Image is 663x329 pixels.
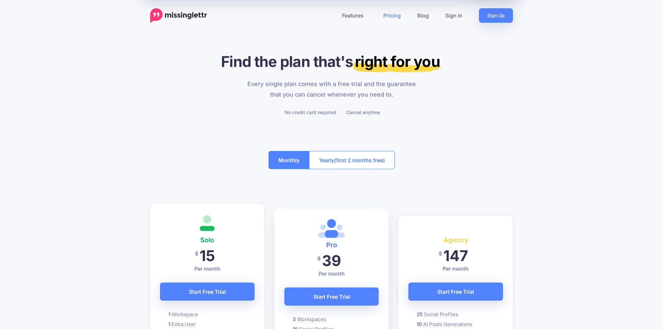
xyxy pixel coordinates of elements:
p: Every single plan comes with a free trial and the guarantee that you can cancel whenever you need... [243,79,420,100]
a: Pricing [375,8,409,23]
li: No credit card required [283,108,336,116]
h4: Solo [160,235,255,245]
span: 39 [322,252,341,270]
span: Extra User [172,321,196,328]
img: <i class='fas fa-heart margin-right'></i>Most Popular [318,219,345,238]
a: Blog [409,8,437,23]
p: Per month [284,270,379,278]
a: Start Free Trial [408,283,503,301]
span: AI Posts Generations [423,321,472,328]
li: AI Create is a powerful new feature that allows you to generate, save and post AI generated conte... [408,320,503,328]
button: Yearly(first 2 months free) [309,151,395,169]
span: Social Profiles [424,311,458,318]
b: 10 [417,321,422,327]
li: Cancel anytime [344,108,380,116]
span: Workspace [172,311,198,318]
span: (first 2 months free) [334,155,385,165]
h4: Agency [408,235,503,245]
p: Per month [160,265,255,273]
span: Workspaces [297,316,326,323]
span: 15 [200,247,215,265]
a: Start Free Trial [160,283,255,301]
a: Sign In [437,8,471,23]
li: A Workspace will usually be created for each Brand, Company or Client that you want to promote co... [284,315,379,323]
b: 1 [168,311,170,317]
p: Per month [408,265,503,273]
b: 25 [417,311,423,317]
a: Features [334,8,375,23]
a: Home [150,8,207,23]
a: Start Free Trial [284,287,379,306]
span: 147 [443,247,468,265]
b: 3 [293,316,296,322]
span: $ [439,246,442,261]
li: Missinglettr currently works with Twitter, Facebook (Pages), Instagram, LinkedIn (Personal and Co... [408,311,503,318]
span: $ [195,246,198,261]
button: Monthly [268,151,309,169]
b: 1 [168,321,170,327]
li: The number of additional team members you can invite to collaborate with and access your Missingl... [160,320,255,328]
h1: Find the plan that's [150,52,513,71]
a: Sign Up [479,8,513,23]
span: $ [317,251,321,266]
h4: Pro [284,240,379,250]
mark: right for you [353,52,442,73]
li: A Workspace will usually be created for each Brand, Company or Client that you want to promote co... [160,311,255,318]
